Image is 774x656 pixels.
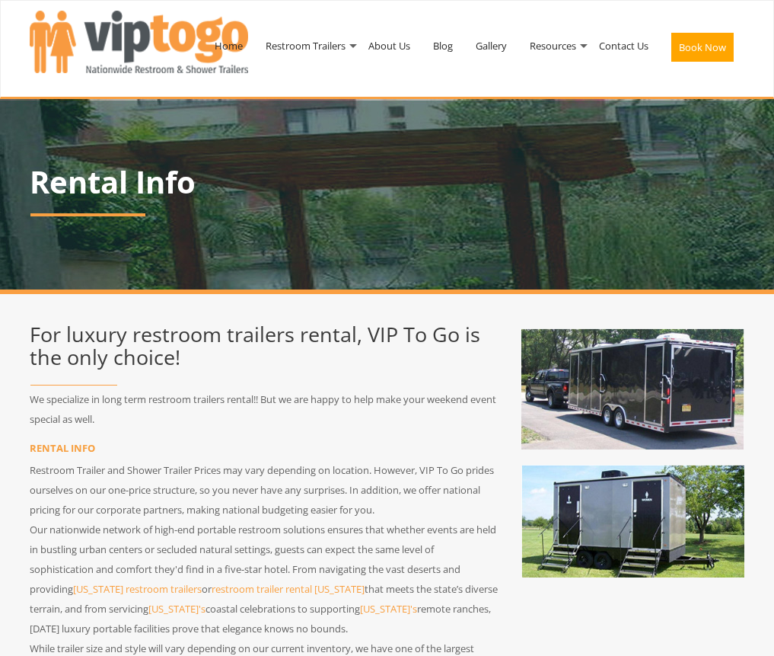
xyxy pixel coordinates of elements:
[30,323,499,368] h2: For luxury restroom trailers rental, VIP To Go is the only choice!
[660,6,745,94] a: Book Now
[254,6,357,85] a: Restroom Trailers
[521,465,744,578] img: Luxury Restroom Trailer
[588,6,660,85] a: Contact Us
[360,602,417,616] a: [US_STATE]'s
[30,460,499,520] p: Restroom Trailer and Shower Trailer Prices may vary depending on location. However, VIP To Go pri...
[30,11,248,73] img: VIPTOGO
[148,602,205,616] a: [US_STATE]'s
[30,389,499,429] p: We specialize in long term restroom trailers rental!! But we are happy to help make your weekend ...
[422,6,464,85] a: Blog
[357,6,422,85] a: About Us
[521,328,744,450] img: Washroom Trailer
[30,443,499,453] h3: RENTAL INFO
[671,33,734,62] button: Book Now
[212,582,365,596] a: restroom trailer rental [US_STATE]
[203,6,254,85] a: Home
[518,6,588,85] a: Resources
[30,520,499,638] p: Our nationwide network of high-end portable restroom solutions ensures that whether events are he...
[464,6,518,85] a: Gallery
[73,582,202,596] a: [US_STATE] restroom trailers
[30,165,745,199] h1: Rental Info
